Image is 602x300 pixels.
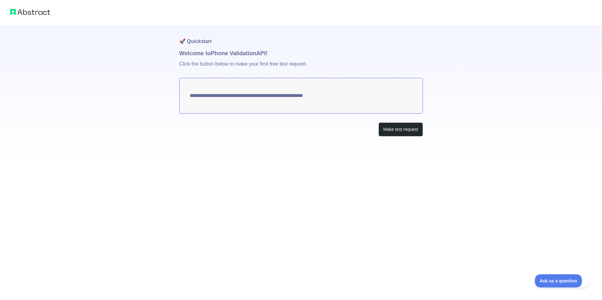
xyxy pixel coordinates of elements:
[10,8,50,16] img: Abstract logo
[535,274,589,287] iframe: Toggle Customer Support
[378,122,423,137] button: Make test request
[179,49,423,58] h1: Welcome to Phone Validation API!
[179,58,423,78] p: Click the button below to make your first free test request.
[179,25,423,49] h1: 🚀 Quickstart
